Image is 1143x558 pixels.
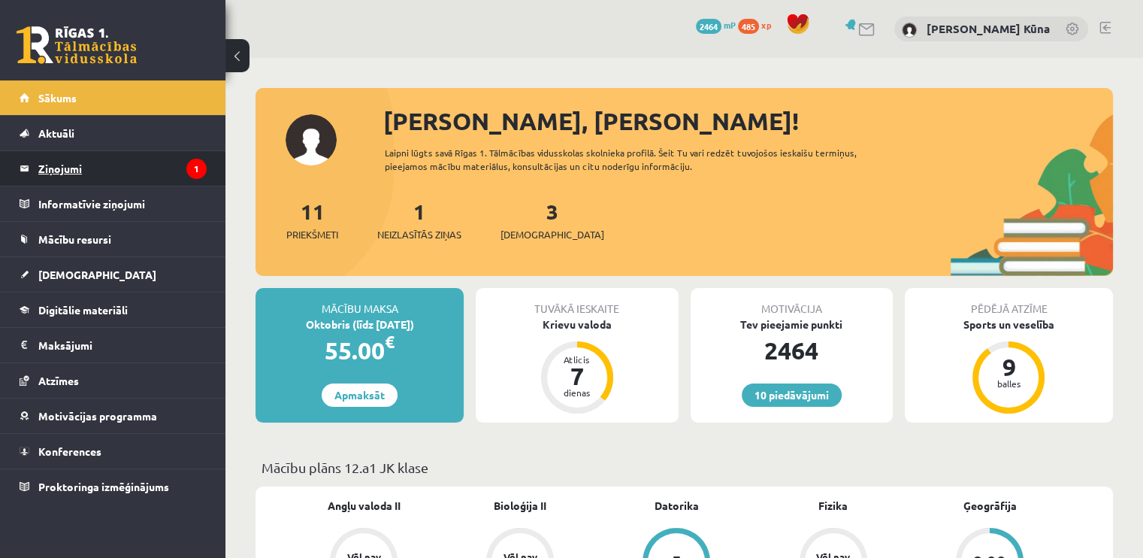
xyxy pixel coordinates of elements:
a: Angļu valoda II [328,498,401,514]
a: Atzīmes [20,363,207,398]
span: mP [724,19,736,31]
a: Mācību resursi [20,222,207,256]
legend: Informatīvie ziņojumi [38,187,207,221]
a: 485 xp [738,19,779,31]
a: [PERSON_NAME] Kūna [927,21,1050,36]
a: Konferences [20,434,207,469]
span: Proktoringa izmēģinājums [38,480,169,493]
span: xp [761,19,771,31]
div: 2464 [691,332,893,368]
span: Neizlasītās ziņas [377,227,461,242]
div: [PERSON_NAME], [PERSON_NAME]! [383,103,1113,139]
div: dienas [555,388,600,397]
span: Sākums [38,91,77,105]
a: Motivācijas programma [20,399,207,433]
a: Datorika [655,498,699,514]
p: Mācību plāns 12.a1 JK klase [262,457,1107,478]
div: Motivācija [691,288,893,317]
div: Tev pieejamie punkti [691,317,893,332]
a: Sākums [20,80,207,115]
span: Digitālie materiāli [38,303,128,317]
div: Oktobris (līdz [DATE]) [256,317,464,332]
div: 7 [555,364,600,388]
a: Rīgas 1. Tālmācības vidusskola [17,26,137,64]
a: Ziņojumi1 [20,151,207,186]
span: 2464 [696,19,721,34]
a: 1Neizlasītās ziņas [377,198,461,242]
div: Sports un veselība [905,317,1113,332]
a: Aktuāli [20,116,207,150]
a: Ģeogrāfija [963,498,1016,514]
div: Atlicis [555,355,600,364]
a: Informatīvie ziņojumi [20,187,207,221]
span: € [385,331,395,353]
div: Mācību maksa [256,288,464,317]
legend: Maksājumi [38,328,207,362]
div: Pēdējā atzīme [905,288,1113,317]
a: Maksājumi [20,328,207,362]
a: Bioloģija II [494,498,546,514]
i: 1 [186,159,207,179]
a: Fizika [818,498,848,514]
a: 3[DEMOGRAPHIC_DATA] [500,198,604,242]
a: 2464 mP [696,19,736,31]
div: Laipni lūgts savā Rīgas 1. Tālmācības vidusskolas skolnieka profilā. Šeit Tu vari redzēt tuvojošo... [385,146,900,173]
a: Apmaksāt [322,384,398,407]
a: Proktoringa izmēģinājums [20,469,207,504]
a: Digitālie materiāli [20,293,207,327]
span: Motivācijas programma [38,409,157,423]
span: Konferences [38,444,101,458]
a: [DEMOGRAPHIC_DATA] [20,257,207,292]
a: Krievu valoda Atlicis 7 dienas [476,317,678,416]
span: Atzīmes [38,374,79,387]
a: 11Priekšmeti [286,198,338,242]
a: 10 piedāvājumi [742,384,842,407]
a: Sports un veselība 9 balles [905,317,1113,416]
div: Krievu valoda [476,317,678,332]
span: Mācību resursi [38,232,111,246]
span: 485 [738,19,759,34]
legend: Ziņojumi [38,151,207,186]
img: Anna Konstance Kūna [902,23,917,38]
span: [DEMOGRAPHIC_DATA] [500,227,604,242]
div: balles [986,379,1031,388]
div: 55.00 [256,332,464,368]
span: Priekšmeti [286,227,338,242]
span: Aktuāli [38,126,74,140]
span: [DEMOGRAPHIC_DATA] [38,268,156,281]
div: Tuvākā ieskaite [476,288,678,317]
div: 9 [986,355,1031,379]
